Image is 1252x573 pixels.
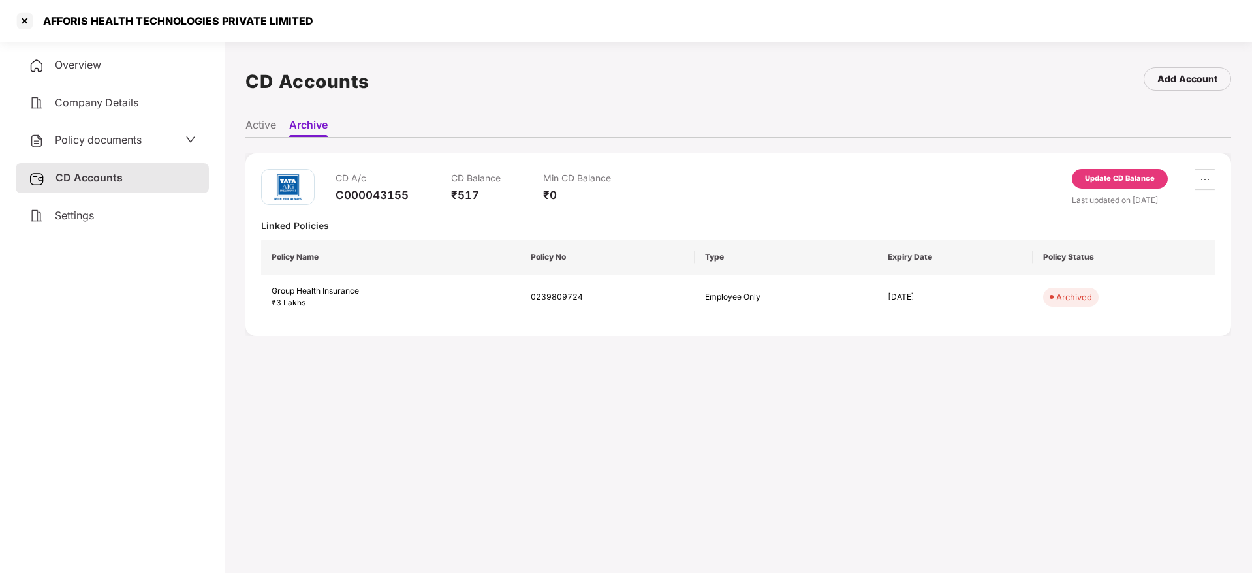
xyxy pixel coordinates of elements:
[268,168,307,207] img: tatag.png
[55,133,142,146] span: Policy documents
[261,219,1215,232] div: Linked Policies
[336,188,409,202] div: C000043155
[272,298,305,307] span: ₹3 Lakhs
[185,134,196,145] span: down
[877,240,1033,275] th: Expiry Date
[543,169,611,188] div: Min CD Balance
[1072,194,1215,206] div: Last updated on [DATE]
[261,240,520,275] th: Policy Name
[272,285,510,298] div: Group Health Insurance
[705,291,849,303] div: Employee Only
[520,240,695,275] th: Policy No
[451,188,501,202] div: ₹517
[35,14,313,27] div: AFFORIS HEALTH TECHNOLOGIES PRIVATE LIMITED
[451,169,501,188] div: CD Balance
[55,96,138,109] span: Company Details
[245,67,369,96] h1: CD Accounts
[336,169,409,188] div: CD A/c
[55,58,101,71] span: Overview
[55,209,94,222] span: Settings
[1195,169,1215,190] button: ellipsis
[1033,240,1215,275] th: Policy Status
[1195,174,1215,185] span: ellipsis
[289,118,328,137] li: Archive
[1085,173,1155,185] div: Update CD Balance
[29,95,44,111] img: svg+xml;base64,PHN2ZyB4bWxucz0iaHR0cDovL3d3dy53My5vcmcvMjAwMC9zdmciIHdpZHRoPSIyNCIgaGVpZ2h0PSIyNC...
[1056,290,1092,303] div: Archived
[695,240,877,275] th: Type
[877,275,1033,321] td: [DATE]
[1157,72,1217,86] div: Add Account
[520,275,695,321] td: 0239809724
[29,133,44,149] img: svg+xml;base64,PHN2ZyB4bWxucz0iaHR0cDovL3d3dy53My5vcmcvMjAwMC9zdmciIHdpZHRoPSIyNCIgaGVpZ2h0PSIyNC...
[543,188,611,202] div: ₹0
[29,171,45,187] img: svg+xml;base64,PHN2ZyB3aWR0aD0iMjUiIGhlaWdodD0iMjQiIHZpZXdCb3g9IjAgMCAyNSAyNCIgZmlsbD0ibm9uZSIgeG...
[29,208,44,224] img: svg+xml;base64,PHN2ZyB4bWxucz0iaHR0cDovL3d3dy53My5vcmcvMjAwMC9zdmciIHdpZHRoPSIyNCIgaGVpZ2h0PSIyNC...
[245,118,276,137] li: Active
[29,58,44,74] img: svg+xml;base64,PHN2ZyB4bWxucz0iaHR0cDovL3d3dy53My5vcmcvMjAwMC9zdmciIHdpZHRoPSIyNCIgaGVpZ2h0PSIyNC...
[55,171,123,184] span: CD Accounts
